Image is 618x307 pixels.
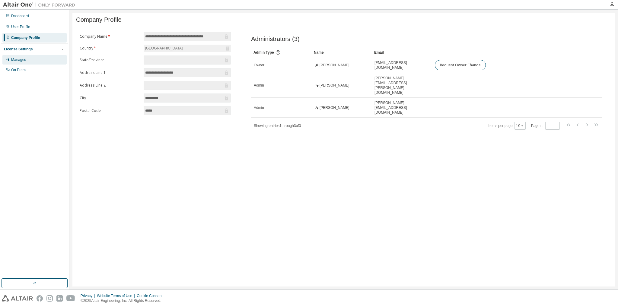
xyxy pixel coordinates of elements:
[374,76,429,95] span: [PERSON_NAME][EMAIL_ADDRESS][PERSON_NAME][DOMAIN_NAME]
[11,68,26,72] div: On Prem
[3,2,78,8] img: Altair One
[320,83,349,88] span: [PERSON_NAME]
[80,70,140,75] label: Address Line 1
[80,46,140,51] label: Country
[11,35,40,40] div: Company Profile
[4,47,33,52] div: License Settings
[80,34,140,39] label: Company Name
[254,105,264,110] span: Admin
[320,63,349,68] span: [PERSON_NAME]
[253,50,274,55] span: Admin Type
[531,122,560,130] span: Page n.
[81,293,97,298] div: Privacy
[11,14,29,18] div: Dashboard
[56,295,63,302] img: linkedin.svg
[80,96,140,100] label: City
[489,122,526,130] span: Items per page
[66,295,75,302] img: youtube.svg
[314,48,369,57] div: Name
[254,63,264,68] span: Owner
[2,295,33,302] img: altair_logo.svg
[251,36,300,43] span: Administrators (3)
[37,295,43,302] img: facebook.svg
[374,48,430,57] div: Email
[137,293,166,298] div: Cookie Consent
[80,58,140,62] label: State/Province
[254,124,301,128] span: Showing entries 1 through 3 of 3
[435,60,486,70] button: Request Owner Change
[97,293,137,298] div: Website Terms of Use
[144,45,231,52] div: [GEOGRAPHIC_DATA]
[144,45,183,52] div: [GEOGRAPHIC_DATA]
[254,83,264,88] span: Admin
[320,105,349,110] span: [PERSON_NAME]
[374,100,429,115] span: [PERSON_NAME][EMAIL_ADDRESS][DOMAIN_NAME]
[11,24,30,29] div: User Profile
[80,108,140,113] label: Postal Code
[11,57,26,62] div: Managed
[374,60,429,70] span: [EMAIL_ADDRESS][DOMAIN_NAME]
[76,16,122,23] span: Company Profile
[516,123,524,128] button: 10
[80,83,140,88] label: Address Line 2
[46,295,53,302] img: instagram.svg
[81,298,166,303] p: © 2025 Altair Engineering, Inc. All Rights Reserved.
